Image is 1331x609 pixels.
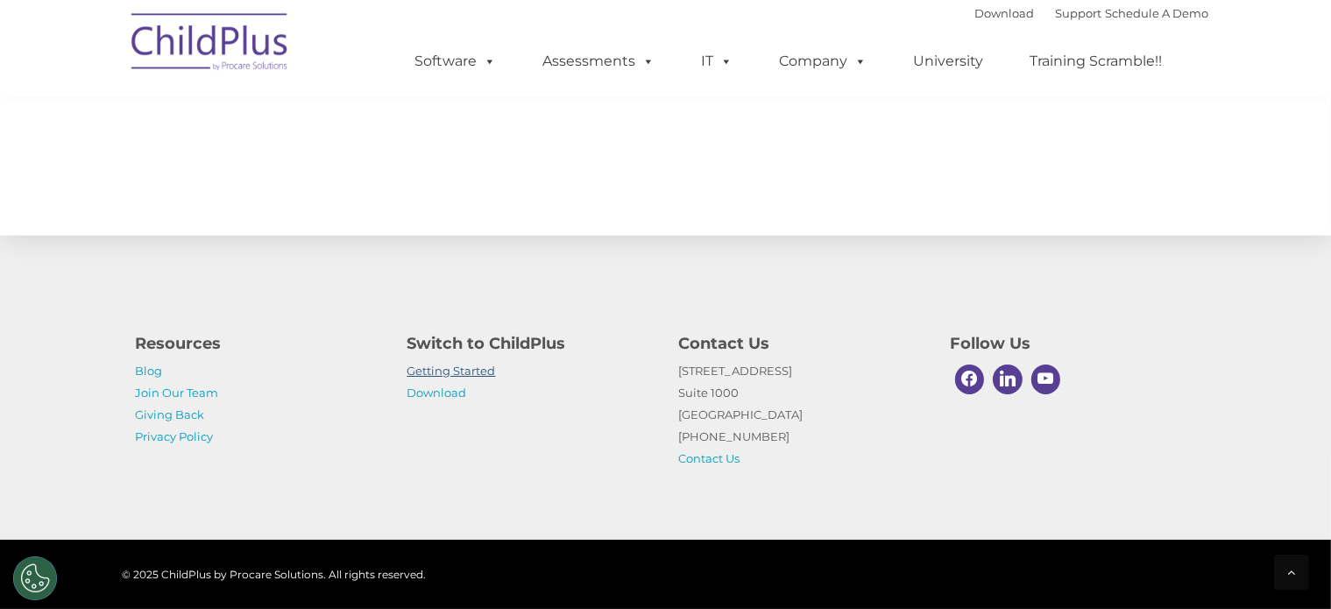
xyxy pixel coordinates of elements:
[244,188,318,201] span: Phone number
[136,429,214,443] a: Privacy Policy
[679,451,740,465] a: Contact Us
[1013,44,1180,79] a: Training Scramble!!
[684,44,751,79] a: IT
[398,44,514,79] a: Software
[1106,6,1209,20] a: Schedule A Demo
[762,44,885,79] a: Company
[136,386,219,400] a: Join Our Team
[975,6,1035,20] a: Download
[136,331,381,356] h4: Resources
[988,360,1027,399] a: Linkedin
[1027,360,1066,399] a: Youtube
[407,364,496,378] a: Getting Started
[407,331,653,356] h4: Switch to ChildPlus
[951,360,989,399] a: Facebook
[526,44,673,79] a: Assessments
[679,360,924,470] p: [STREET_ADDRESS] Suite 1000 [GEOGRAPHIC_DATA] [PHONE_NUMBER]
[123,1,298,89] img: ChildPlus by Procare Solutions
[136,364,163,378] a: Blog
[679,331,924,356] h4: Contact Us
[1056,6,1102,20] a: Support
[136,407,205,421] a: Giving Back
[244,116,297,129] span: Last name
[407,386,467,400] a: Download
[975,6,1209,20] font: |
[896,44,1002,79] a: University
[951,331,1196,356] h4: Follow Us
[13,556,57,600] button: Cookies Settings
[123,568,427,581] span: © 2025 ChildPlus by Procare Solutions. All rights reserved.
